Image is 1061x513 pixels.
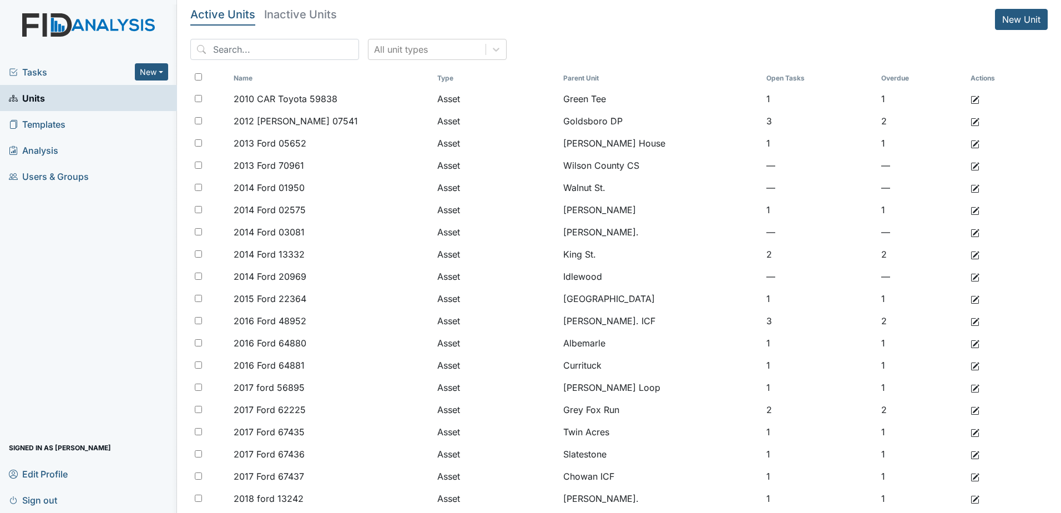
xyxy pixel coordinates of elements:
td: 1 [762,332,877,354]
td: 1 [877,487,966,510]
td: Asset [433,310,559,332]
span: 2017 Ford 67437 [234,470,304,483]
span: 2017 Ford 67435 [234,425,305,439]
span: 2014 Ford 13332 [234,248,305,261]
td: 1 [877,88,966,110]
span: 2012 [PERSON_NAME] 07541 [234,114,358,128]
td: 1 [877,354,966,376]
td: Asset [433,177,559,199]
td: 2 [877,110,966,132]
th: Toggle SortBy [559,69,762,88]
h5: Inactive Units [264,9,337,20]
th: Toggle SortBy [229,69,432,88]
td: 1 [877,332,966,354]
span: Templates [9,115,65,133]
td: 1 [762,88,877,110]
a: Tasks [9,66,135,79]
td: Asset [433,132,559,154]
span: 2013 Ford 05652 [234,137,306,150]
th: Toggle SortBy [762,69,877,88]
td: Twin Acres [559,421,762,443]
td: Grey Fox Run [559,399,762,421]
span: Sign out [9,491,57,509]
td: [PERSON_NAME] House [559,132,762,154]
td: Asset [433,88,559,110]
td: Asset [433,443,559,465]
span: Analysis [9,142,58,159]
td: Asset [433,199,559,221]
td: 2 [877,310,966,332]
td: [GEOGRAPHIC_DATA] [559,288,762,310]
td: Asset [433,221,559,243]
td: Walnut St. [559,177,762,199]
span: Edit Profile [9,465,68,482]
td: Asset [433,265,559,288]
td: 1 [762,465,877,487]
td: 1 [762,199,877,221]
td: 2 [762,399,877,421]
td: 1 [877,288,966,310]
td: 1 [762,288,877,310]
input: Search... [190,39,359,60]
td: 1 [762,487,877,510]
h5: Active Units [190,9,255,20]
td: — [762,177,877,199]
input: Toggle All Rows Selected [195,73,202,81]
a: New Unit [995,9,1048,30]
span: 2017 Ford 67436 [234,447,305,461]
span: 2014 Ford 02575 [234,203,306,217]
td: [PERSON_NAME]. ICF [559,310,762,332]
span: 2014 Ford 01950 [234,181,305,194]
span: 2013 Ford 70961 [234,159,304,172]
td: 3 [762,110,877,132]
span: Units [9,89,45,107]
td: 1 [877,376,966,399]
td: 1 [877,199,966,221]
td: — [762,265,877,288]
td: 1 [762,421,877,443]
button: New [135,63,168,81]
span: 2017 ford 56895 [234,381,305,394]
td: 1 [762,443,877,465]
span: 2016 Ford 64881 [234,359,305,372]
td: [PERSON_NAME] Loop [559,376,762,399]
th: Toggle SortBy [877,69,966,88]
td: — [877,221,966,243]
span: 2010 CAR Toyota 59838 [234,92,337,105]
td: Asset [433,354,559,376]
td: 1 [877,465,966,487]
th: Actions [966,69,1022,88]
span: Users & Groups [9,168,89,185]
td: Idlewood [559,265,762,288]
td: — [762,221,877,243]
span: 2014 Ford 03081 [234,225,305,239]
td: Albemarle [559,332,762,354]
td: 1 [877,421,966,443]
td: 1 [877,443,966,465]
td: Currituck [559,354,762,376]
td: Asset [433,421,559,443]
td: Green Tee [559,88,762,110]
td: Asset [433,288,559,310]
span: 2018 ford 13242 [234,492,304,505]
td: Asset [433,399,559,421]
td: Chowan ICF [559,465,762,487]
td: 1 [877,132,966,154]
div: All unit types [374,43,428,56]
span: 2017 Ford 62225 [234,403,306,416]
td: Goldsboro DP [559,110,762,132]
span: Signed in as [PERSON_NAME] [9,439,111,456]
td: Asset [433,110,559,132]
td: — [762,154,877,177]
td: Asset [433,332,559,354]
td: — [877,154,966,177]
td: Asset [433,487,559,510]
td: Asset [433,154,559,177]
td: Asset [433,243,559,265]
td: Wilson County CS [559,154,762,177]
td: 1 [762,132,877,154]
td: — [877,177,966,199]
td: King St. [559,243,762,265]
span: 2016 Ford 48952 [234,314,306,328]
